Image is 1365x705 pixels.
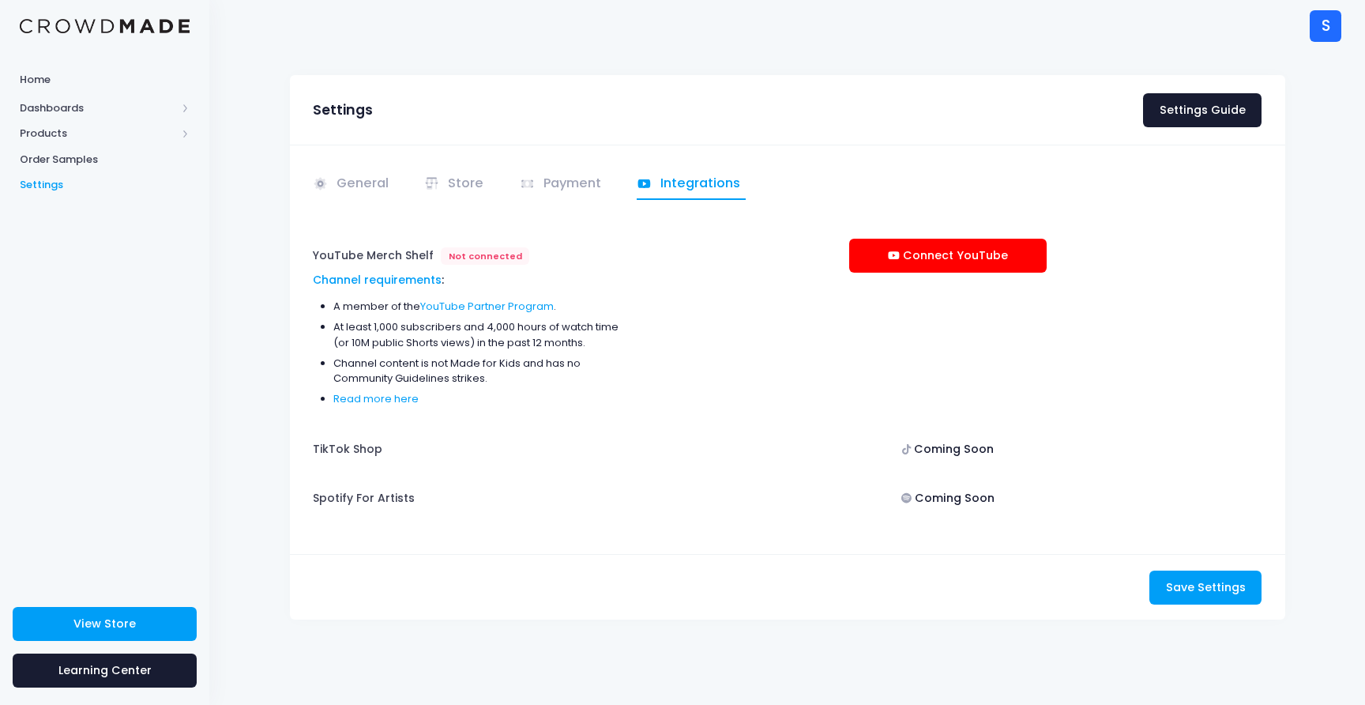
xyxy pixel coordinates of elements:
[20,19,190,34] img: Logo
[58,662,152,678] span: Learning Center
[313,272,619,288] div: :
[520,169,607,200] a: Payment
[1310,10,1341,42] div: S
[1143,93,1262,127] a: Settings Guide
[333,299,619,315] li: A member of the .
[637,169,746,200] a: Integrations
[849,432,1047,466] div: Coming Soon
[20,152,190,168] span: Order Samples
[20,126,176,141] span: Products
[420,299,554,314] a: YouTube Partner Program
[20,100,176,116] span: Dashboards
[849,239,1047,273] a: Connect YouTube
[20,72,190,88] span: Home
[20,177,190,193] span: Settings
[424,169,489,200] a: Store
[1149,571,1262,605] button: Save Settings
[313,169,394,200] a: General
[13,654,197,688] a: Learning Center
[313,482,415,515] label: Spotify For Artists
[441,247,529,265] span: Not connected
[13,607,197,641] a: View Store
[333,356,619,386] li: Channel content is not Made for Kids and has no Community Guidelines strikes.
[1166,579,1246,595] span: Save Settings
[313,102,373,119] h3: Settings
[73,616,136,631] span: View Store
[313,239,434,272] label: YouTube Merch Shelf
[313,272,442,288] a: Channel requirements
[313,432,382,466] label: TikTok Shop
[333,319,619,350] li: At least 1,000 subscribers and 4,000 hours of watch time (or 10M public Shorts views) in the past...
[849,482,1047,516] div: Coming Soon
[333,391,419,406] a: Read more here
